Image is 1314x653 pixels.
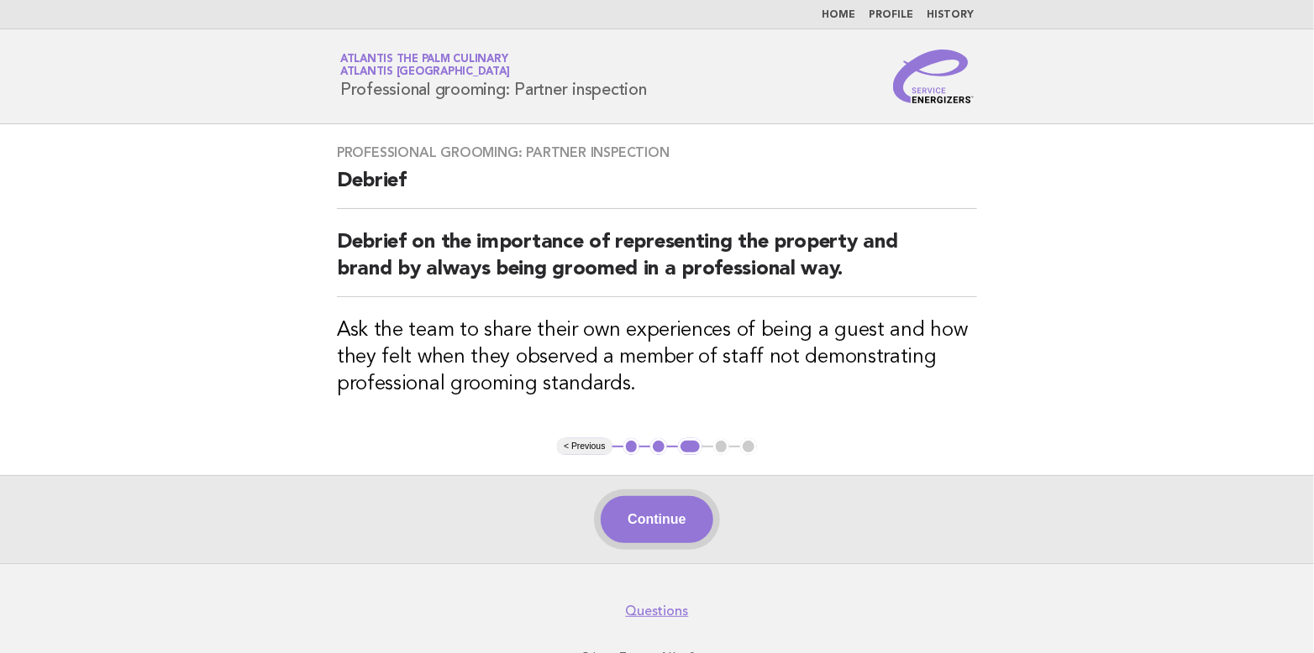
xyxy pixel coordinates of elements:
button: < Previous [557,438,612,455]
button: 1 [623,438,640,455]
button: Continue [601,496,712,543]
a: Home [822,10,855,20]
span: Atlantis [GEOGRAPHIC_DATA] [340,67,510,78]
h3: Professional grooming: Partner inspection [337,144,977,161]
h3: Ask the team to share their own experiences of being a guest and how they felt when they observed... [337,317,977,398]
h1: Professional grooming: Partner inspection [340,55,647,98]
button: 2 [650,438,667,455]
a: History [927,10,974,20]
a: Profile [869,10,913,20]
h2: Debrief on the importance of representing the property and brand by always being groomed in a pro... [337,229,977,297]
h2: Debrief [337,168,977,209]
img: Service Energizers [893,50,974,103]
button: 3 [678,438,702,455]
a: Questions [626,603,689,619]
a: Atlantis The Palm CulinaryAtlantis [GEOGRAPHIC_DATA] [340,54,510,77]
